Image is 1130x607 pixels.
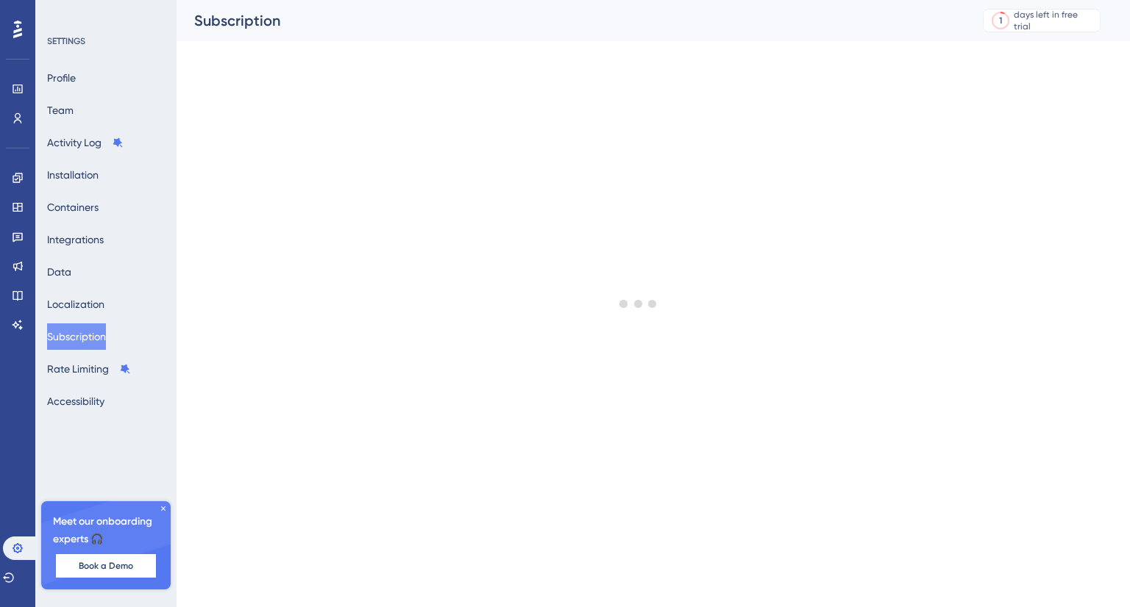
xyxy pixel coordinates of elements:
button: Localization [47,291,104,317]
button: Installation [47,162,99,188]
button: Accessibility [47,388,104,414]
button: Subscription [47,323,106,350]
span: Meet our onboarding experts 🎧 [53,513,159,548]
div: 1 [999,15,1002,26]
button: Data [47,259,71,285]
button: Integrations [47,226,104,253]
button: Book a Demo [56,554,156,578]
div: Subscription [194,10,946,31]
div: SETTINGS [47,35,166,47]
button: Containers [47,194,99,220]
span: Book a Demo [79,560,133,572]
div: days left in free trial [1014,9,1095,32]
button: Rate Limiting [47,356,131,382]
button: Activity Log [47,129,124,156]
button: Team [47,97,74,123]
button: Profile [47,65,76,91]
